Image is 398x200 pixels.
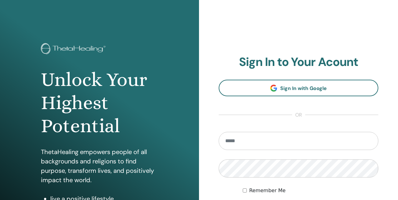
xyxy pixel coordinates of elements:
label: Remember Me [249,187,286,194]
div: Keep me authenticated indefinitely or until I manually logout [243,187,378,194]
p: ThetaHealing empowers people of all backgrounds and religions to find purpose, transform lives, a... [41,147,158,185]
span: or [292,111,305,119]
h2: Sign In to Your Acount [219,55,378,69]
span: Sign In with Google [280,85,327,92]
a: Sign In with Google [219,80,378,96]
h1: Unlock Your Highest Potential [41,68,158,138]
